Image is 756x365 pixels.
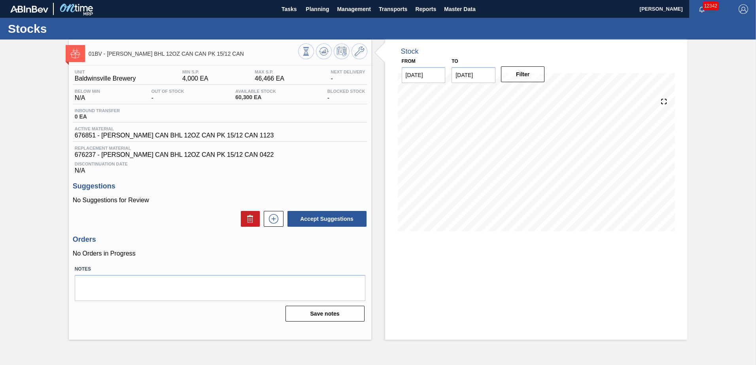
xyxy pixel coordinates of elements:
button: Save notes [285,306,365,322]
span: Inbound Transfer [75,108,120,113]
span: MIN S.P. [182,70,208,74]
div: Accept Suggestions [283,210,367,228]
label: From [402,58,416,64]
span: 60,300 EA [235,94,276,100]
div: N/A [73,89,102,102]
span: 676237 - [PERSON_NAME] CAN BHL 12OZ CAN PK 15/12 CAN 0422 [75,151,365,158]
button: Go to Master Data / General [352,43,367,59]
span: MAX S.P. [255,70,284,74]
button: Update Chart [316,43,332,59]
div: - [149,89,186,102]
span: Tasks [280,4,298,14]
span: 01BV - CARR BHL 12OZ CAN CAN PK 15/12 CAN [89,51,298,57]
div: - [325,89,367,102]
button: Filter [501,66,545,82]
div: Stock [401,47,419,56]
span: Transports [379,4,407,14]
span: Out Of Stock [151,89,184,94]
span: Unit [75,70,136,74]
span: Master Data [444,4,475,14]
span: Replacement Material [75,146,365,151]
input: mm/dd/yyyy [452,67,495,83]
h3: Orders [73,235,367,244]
span: Management [337,4,371,14]
span: 46,466 EA [255,75,284,82]
span: 12342 [703,2,719,10]
label: to [452,58,458,64]
span: Below Min [75,89,100,94]
span: Reports [415,4,436,14]
span: Baldwinsville Brewery [75,75,136,82]
span: 0 EA [75,114,120,120]
span: Available Stock [235,89,276,94]
span: 4,000 EA [182,75,208,82]
span: Active Material [75,126,274,131]
p: No Orders in Progress [73,250,367,257]
span: 676851 - [PERSON_NAME] CAN BHL 12OZ CAN PK 15/12 CAN 1123 [75,132,274,139]
span: Planning [306,4,329,14]
p: No Suggestions for Review [73,197,367,204]
span: Next Delivery [331,70,365,74]
div: Delete Suggestions [237,211,260,227]
input: mm/dd/yyyy [402,67,446,83]
div: N/A [73,158,367,174]
span: Blocked Stock [327,89,365,94]
img: Ícone [70,49,80,58]
span: Discontinuation Date [75,162,365,166]
div: New suggestion [260,211,283,227]
label: Notes [75,263,365,275]
button: Accept Suggestions [287,211,367,227]
img: Logout [739,4,748,14]
button: Notifications [689,4,714,15]
button: Schedule Inventory [334,43,350,59]
h1: Stocks [8,24,148,33]
button: Stocks Overview [298,43,314,59]
img: TNhmsLtSVTkK8tSr43FrP2fwEKptu5GPRR3wAAAABJRU5ErkJggg== [10,6,48,13]
h3: Suggestions [73,182,367,190]
div: - [329,70,367,82]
